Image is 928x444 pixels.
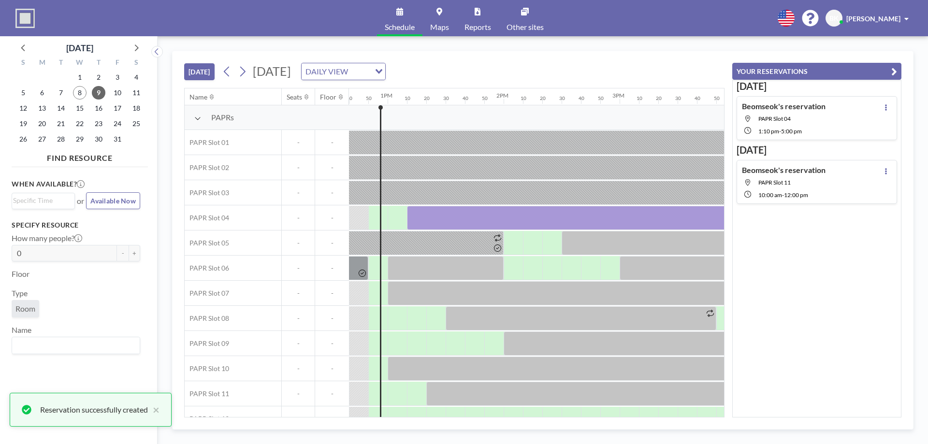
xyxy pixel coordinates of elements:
[73,132,87,146] span: Wednesday, October 29, 2025
[111,132,124,146] span: Friday, October 31, 2025
[12,233,82,243] label: How many people?
[92,132,105,146] span: Thursday, October 30, 2025
[14,57,33,70] div: S
[54,86,68,100] span: Tuesday, October 7, 2025
[782,191,784,199] span: -
[282,314,315,323] span: -
[15,9,35,28] img: organization-logo
[211,113,234,122] span: PAPRs
[54,101,68,115] span: Tuesday, October 14, 2025
[35,101,49,115] span: Monday, October 13, 2025
[315,188,349,197] span: -
[282,415,315,423] span: -
[521,95,526,101] div: 10
[35,86,49,100] span: Monday, October 6, 2025
[184,63,215,80] button: [DATE]
[579,95,584,101] div: 40
[16,86,30,100] span: Sunday, October 5, 2025
[304,65,350,78] span: DAILY VIEW
[92,117,105,130] span: Thursday, October 23, 2025
[12,193,74,208] div: Search for option
[482,95,488,101] div: 50
[282,289,315,298] span: -
[13,195,69,206] input: Search for option
[189,93,207,101] div: Name
[130,71,143,84] span: Saturday, October 4, 2025
[714,95,720,101] div: 50
[12,288,28,298] label: Type
[315,339,349,348] span: -
[282,138,315,147] span: -
[846,14,900,23] span: [PERSON_NAME]
[315,239,349,247] span: -
[464,23,491,31] span: Reports
[559,95,565,101] div: 30
[282,389,315,398] span: -
[185,138,229,147] span: PAPR Slot 01
[282,264,315,272] span: -
[185,239,229,247] span: PAPR Slot 05
[282,239,315,247] span: -
[742,101,826,111] h4: Beomseok's reservation
[507,23,544,31] span: Other sites
[496,92,508,99] div: 2PM
[424,95,430,101] div: 20
[282,188,315,197] span: -
[784,191,808,199] span: 12:00 PM
[737,80,897,92] h3: [DATE]
[73,101,87,115] span: Wednesday, October 15, 2025
[742,165,826,175] h4: Beomseok's reservation
[16,101,30,115] span: Sunday, October 12, 2025
[695,95,700,101] div: 40
[185,289,229,298] span: PAPR Slot 07
[33,57,52,70] div: M
[758,115,791,122] span: PAPR Slot 04
[758,191,782,199] span: 10:00 AM
[656,95,662,101] div: 20
[90,197,136,205] span: Available Now
[315,314,349,323] span: -
[71,57,89,70] div: W
[77,196,84,206] span: or
[758,128,779,135] span: 1:10 PM
[302,63,385,80] div: Search for option
[320,93,336,101] div: Floor
[540,95,546,101] div: 20
[315,163,349,172] span: -
[108,57,127,70] div: F
[315,415,349,423] span: -
[829,14,839,23] span: BK
[73,86,87,100] span: Wednesday, October 8, 2025
[185,389,229,398] span: PAPR Slot 11
[54,117,68,130] span: Tuesday, October 21, 2025
[15,304,35,313] span: Room
[73,117,87,130] span: Wednesday, October 22, 2025
[185,163,229,172] span: PAPR Slot 02
[315,389,349,398] span: -
[73,71,87,84] span: Wednesday, October 1, 2025
[598,95,604,101] div: 50
[185,264,229,272] span: PAPR Slot 06
[287,93,302,101] div: Seats
[430,23,449,31] span: Maps
[347,95,352,101] div: 40
[463,95,468,101] div: 40
[12,269,29,279] label: Floor
[185,188,229,197] span: PAPR Slot 03
[35,132,49,146] span: Monday, October 27, 2025
[148,404,159,415] button: close
[253,64,291,78] span: [DATE]
[385,23,415,31] span: Schedule
[315,289,349,298] span: -
[612,92,624,99] div: 3PM
[13,339,134,352] input: Search for option
[779,128,781,135] span: -
[35,117,49,130] span: Monday, October 20, 2025
[12,149,148,163] h4: FIND RESOURCE
[66,41,93,55] div: [DATE]
[315,264,349,272] span: -
[117,245,129,261] button: -
[12,337,140,354] div: Search for option
[16,132,30,146] span: Sunday, October 26, 2025
[282,339,315,348] span: -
